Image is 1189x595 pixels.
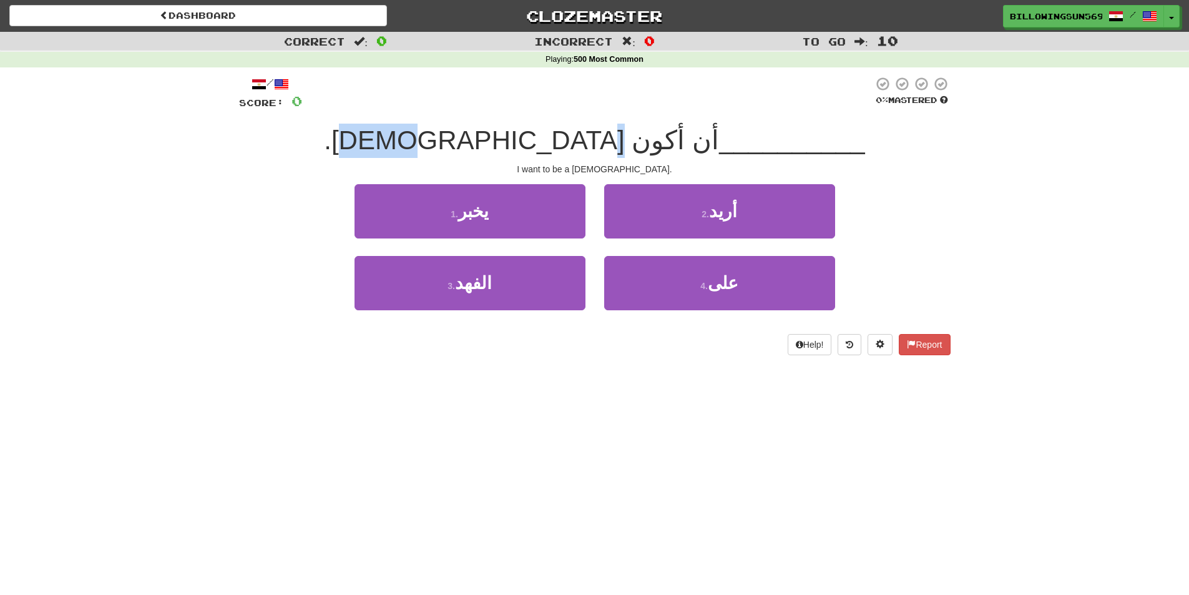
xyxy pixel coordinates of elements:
[239,163,951,175] div: I want to be a [DEMOGRAPHIC_DATA].
[604,256,835,310] button: 4.على
[451,209,458,219] small: 1 .
[534,35,613,47] span: Incorrect
[708,273,738,293] span: على
[458,202,489,221] span: يخبر
[877,33,898,48] span: 10
[604,184,835,238] button: 2.أريد
[873,95,951,106] div: Mastered
[719,125,865,155] span: __________
[239,76,302,92] div: /
[899,334,950,355] button: Report
[355,256,585,310] button: 3.الفهد
[354,36,368,47] span: :
[324,125,719,155] span: أن أكون [DEMOGRAPHIC_DATA].
[9,5,387,26] a: Dashboard
[702,209,709,219] small: 2 .
[644,33,655,48] span: 0
[376,33,387,48] span: 0
[700,281,708,291] small: 4 .
[1010,11,1102,22] span: BillowingSun5697
[284,35,345,47] span: Correct
[709,202,737,221] span: أريد
[239,97,284,108] span: Score:
[876,95,888,105] span: 0 %
[455,273,492,293] span: الفهد
[802,35,846,47] span: To go
[448,281,455,291] small: 3 .
[838,334,861,355] button: Round history (alt+y)
[1130,10,1136,19] span: /
[406,5,783,27] a: Clozemaster
[291,93,302,109] span: 0
[1003,5,1164,27] a: BillowingSun5697 /
[574,55,643,64] strong: 500 Most Common
[854,36,868,47] span: :
[788,334,832,355] button: Help!
[622,36,635,47] span: :
[355,184,585,238] button: 1.يخبر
